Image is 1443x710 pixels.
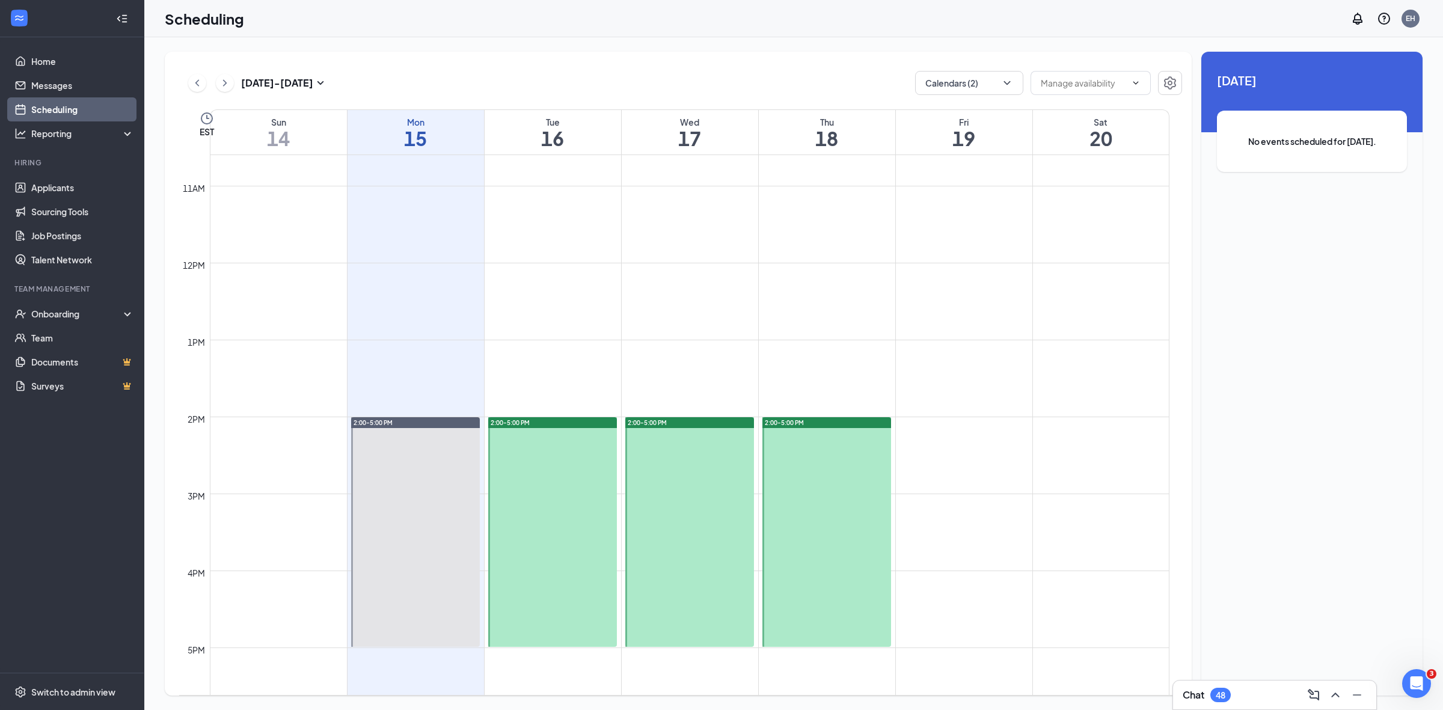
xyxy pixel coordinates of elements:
a: September 20, 2025 [1033,110,1169,155]
div: Onboarding [31,308,124,320]
div: Sat [1033,116,1169,128]
span: 2:00-5:00 PM [628,418,667,427]
button: ChevronRight [216,74,234,92]
svg: WorkstreamLogo [13,12,25,24]
h1: 17 [622,128,758,148]
div: Team Management [14,284,132,294]
h1: 15 [348,128,484,148]
div: 12pm [180,259,207,272]
a: Applicants [31,176,134,200]
div: Hiring [14,158,132,168]
h1: 14 [210,128,347,148]
button: Settings [1158,71,1182,95]
div: 48 [1216,690,1225,700]
span: 3 [1427,669,1436,679]
a: September 17, 2025 [622,110,758,155]
button: ChevronUp [1326,685,1345,705]
svg: ChevronRight [219,76,231,90]
svg: SmallChevronDown [313,76,328,90]
svg: Settings [1163,76,1177,90]
div: 2pm [185,412,207,426]
div: Wed [622,116,758,128]
svg: Minimize [1350,688,1364,702]
div: 4pm [185,566,207,580]
span: EST [200,126,214,138]
div: Switch to admin view [31,686,115,698]
input: Manage availability [1041,76,1126,90]
h1: 20 [1033,128,1169,148]
div: Reporting [31,127,135,139]
div: Fri [896,116,1032,128]
svg: ChevronDown [1131,78,1141,88]
a: September 18, 2025 [759,110,895,155]
a: SurveysCrown [31,374,134,398]
h1: 18 [759,128,895,148]
a: Home [31,49,134,73]
svg: Collapse [116,13,128,25]
a: DocumentsCrown [31,350,134,374]
div: 5pm [185,643,207,656]
button: Minimize [1347,685,1367,705]
div: 3pm [185,489,207,503]
iframe: Intercom live chat [1402,669,1431,698]
a: September 15, 2025 [348,110,484,155]
a: Talent Network [31,248,134,272]
svg: Settings [14,686,26,698]
a: Job Postings [31,224,134,248]
div: Sun [210,116,347,128]
div: Tue [485,116,621,128]
div: 11am [180,182,207,195]
a: September 16, 2025 [485,110,621,155]
h1: Scheduling [165,8,244,29]
svg: QuestionInfo [1377,11,1391,26]
div: Thu [759,116,895,128]
a: Team [31,326,134,350]
svg: UserCheck [14,308,26,320]
div: Mon [348,116,484,128]
svg: Analysis [14,127,26,139]
h3: [DATE] - [DATE] [241,76,313,90]
a: Sourcing Tools [31,200,134,224]
span: No events scheduled for [DATE]. [1241,135,1383,148]
a: September 14, 2025 [210,110,347,155]
svg: ChevronUp [1328,688,1343,702]
svg: Notifications [1350,11,1365,26]
a: Scheduling [31,97,134,121]
span: 2:00-5:00 PM [765,418,804,427]
span: [DATE] [1217,71,1407,90]
svg: Clock [200,111,214,126]
svg: ComposeMessage [1307,688,1321,702]
a: September 19, 2025 [896,110,1032,155]
svg: ChevronDown [1001,77,1013,89]
h1: 16 [485,128,621,148]
button: ChevronLeft [188,74,206,92]
h3: Chat [1183,688,1204,702]
h1: 19 [896,128,1032,148]
div: 1pm [185,335,207,349]
svg: ChevronLeft [191,76,203,90]
div: EH [1406,13,1415,23]
span: 2:00-5:00 PM [491,418,530,427]
button: ComposeMessage [1304,685,1323,705]
span: 2:00-5:00 PM [354,418,393,427]
button: Calendars (2)ChevronDown [915,71,1023,95]
a: Messages [31,73,134,97]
